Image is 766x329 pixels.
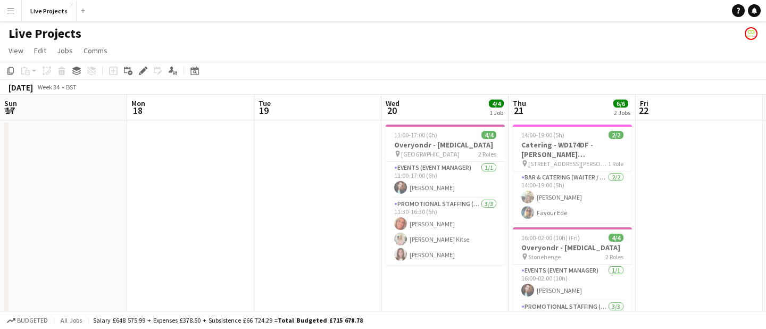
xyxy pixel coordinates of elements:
[17,317,48,324] span: Budgeted
[489,100,504,108] span: 4/4
[614,109,630,117] div: 2 Jobs
[513,243,632,252] h3: Overyondr - [MEDICAL_DATA]
[84,46,107,55] span: Comms
[609,131,623,139] span: 2/2
[478,150,496,158] span: 2 Roles
[93,316,363,324] div: Salary £648 575.99 + Expenses £378.50 + Subsistence £66 724.29 =
[9,46,23,55] span: View
[130,104,145,117] span: 18
[386,198,505,265] app-card-role: Promotional Staffing (Exhibition Host)3/311:30-16:30 (5h)[PERSON_NAME][PERSON_NAME] Kitse[PERSON_...
[66,83,77,91] div: BST
[608,160,623,168] span: 1 Role
[528,253,561,261] span: Stonehenge
[57,46,73,55] span: Jobs
[609,234,623,242] span: 4/4
[4,98,17,108] span: Sun
[3,104,17,117] span: 17
[513,140,632,159] h3: Catering - WD174DF - [PERSON_NAME] [PERSON_NAME]
[613,100,628,108] span: 6/6
[401,150,460,158] span: [GEOGRAPHIC_DATA]
[394,131,437,139] span: 11:00-17:00 (6h)
[22,1,77,21] button: Live Projects
[513,265,632,301] app-card-role: Events (Event Manager)1/116:00-02:00 (10h)[PERSON_NAME]
[35,83,62,91] span: Week 34
[513,125,632,223] app-job-card: 14:00-19:00 (5h)2/2Catering - WD174DF - [PERSON_NAME] [PERSON_NAME] [STREET_ADDRESS][PERSON_NAME]...
[259,98,271,108] span: Tue
[4,44,28,57] a: View
[5,315,49,326] button: Budgeted
[30,44,51,57] a: Edit
[513,98,526,108] span: Thu
[511,104,526,117] span: 21
[257,104,271,117] span: 19
[386,140,505,150] h3: Overyondr - [MEDICAL_DATA]
[278,316,363,324] span: Total Budgeted £715 678.78
[605,253,623,261] span: 2 Roles
[34,46,46,55] span: Edit
[386,98,399,108] span: Wed
[521,234,580,242] span: 16:00-02:00 (10h) (Fri)
[131,98,145,108] span: Mon
[528,160,608,168] span: [STREET_ADDRESS][PERSON_NAME]
[638,104,648,117] span: 22
[513,171,632,223] app-card-role: Bar & Catering (Waiter / waitress)2/214:00-19:00 (5h)[PERSON_NAME]Favour Ede
[481,131,496,139] span: 4/4
[489,109,503,117] div: 1 Job
[384,104,399,117] span: 20
[59,316,84,324] span: All jobs
[640,98,648,108] span: Fri
[745,27,757,40] app-user-avatar: Activ8 Staffing
[521,131,564,139] span: 14:00-19:00 (5h)
[9,82,33,93] div: [DATE]
[9,26,81,42] h1: Live Projects
[53,44,77,57] a: Jobs
[386,162,505,198] app-card-role: Events (Event Manager)1/111:00-17:00 (6h)[PERSON_NAME]
[386,125,505,265] app-job-card: 11:00-17:00 (6h)4/4Overyondr - [MEDICAL_DATA] [GEOGRAPHIC_DATA]2 RolesEvents (Event Manager)1/111...
[79,44,112,57] a: Comms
